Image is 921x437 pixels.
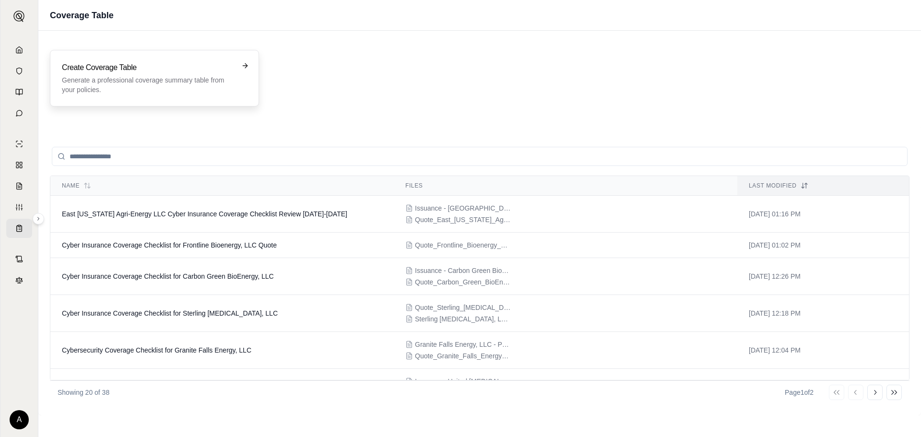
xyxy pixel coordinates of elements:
a: Legal Search Engine [6,271,32,290]
span: Issuance - East Kansas Agri-Energy LLC (2).pdf [415,203,511,213]
td: [DATE] 01:16 PM [737,196,909,233]
span: Quote_Carbon_Green_BioEnergy_LLC_2025_09_18_1844.pdf [415,277,511,287]
span: East Kansas Agri-Energy LLC Cyber Insurance Coverage Checklist Review 2024-2026 [62,210,347,218]
a: Chat [6,104,32,123]
h1: Coverage Table [50,9,114,22]
h3: Create Coverage Table [62,62,234,73]
a: Custom Report [6,198,32,217]
span: Cyber Insurance Coverage Checklist for Sterling Ethanol, LLC [62,309,278,317]
td: [DATE] 12:26 PM [737,258,909,295]
span: Cyber Insurance Coverage Checklist for Carbon Green BioEnergy, LLC [62,272,274,280]
span: Quote_East_Kansas_Agri_Energy_LLC_2025_09_18_1948.pdf [415,215,511,224]
td: [DATE] 12:18 PM [737,295,909,332]
img: Expand sidebar [13,11,25,22]
a: Claim Coverage [6,177,32,196]
p: Showing 20 of 38 [58,388,109,397]
td: [DATE] 11:21 AM [737,369,909,406]
span: Sterling Ethanol, LLC - Policy.pdf [415,314,511,324]
div: Last modified [749,182,897,189]
button: Expand sidebar [10,7,29,26]
span: Cyber Insurance Coverage Checklist for Frontline Bioenergy, LLC Quote [62,241,277,249]
td: [DATE] 01:02 PM [737,233,909,258]
td: [DATE] 12:04 PM [737,332,909,369]
span: Quote_Sterling_Ethanol_LLC_2025_09_18_2046.pdf [415,303,511,312]
a: Prompt Library [6,83,32,102]
a: Contract Analysis [6,249,32,269]
button: Expand sidebar [33,213,44,224]
span: Quote_Frontline_Bioenergy_LLC_2025_09_22_1722.pdf [415,240,511,250]
span: Issuance - United Ethanol, LLC (1).pdf [415,377,511,386]
div: Name [62,182,382,189]
a: Coverage Table [6,219,32,238]
a: Policy Comparisons [6,155,32,175]
div: A [10,410,29,429]
a: Documents Vault [6,61,32,81]
a: Home [6,40,32,59]
span: Issuance - Carbon Green BioEnergy, LLC (1).pdf [415,266,511,275]
span: Cybersecurity Coverage Checklist for Granite Falls Energy, LLC [62,346,251,354]
th: Files [394,176,737,196]
span: Quote_Granite_Falls_Energy_LLC_2025_09_18_2003.pdf [415,351,511,361]
a: Single Policy [6,134,32,154]
div: Page 1 of 2 [785,388,814,397]
p: Generate a professional coverage summary table from your policies. [62,75,234,94]
span: Granite Falls Energy, LLC - Policy.pdf [415,340,511,349]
